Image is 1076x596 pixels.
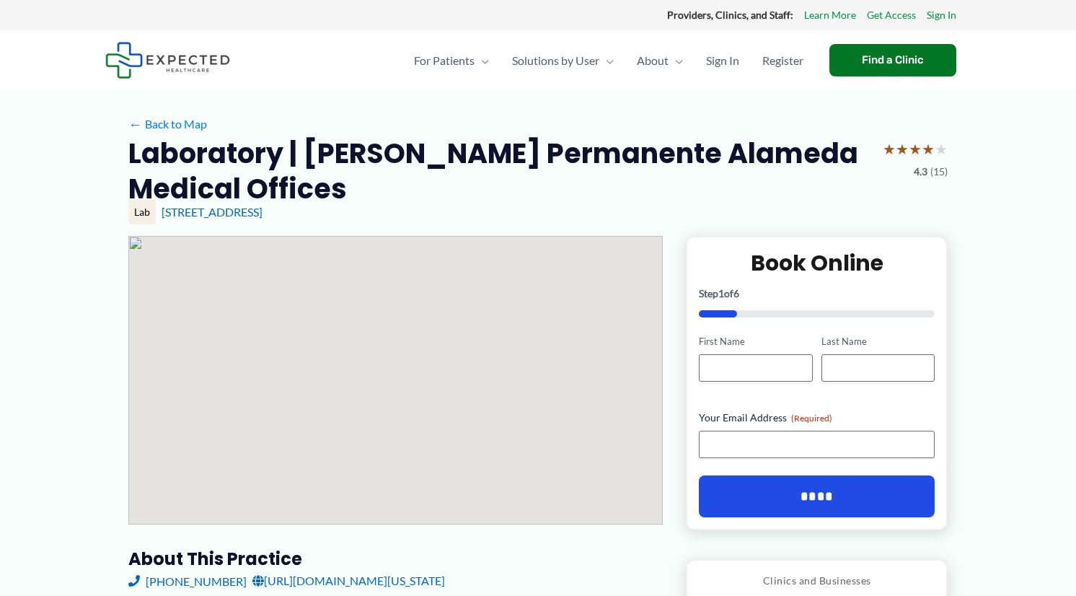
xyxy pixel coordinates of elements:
[791,413,832,424] span: (Required)
[927,6,956,25] a: Sign In
[699,335,812,349] label: First Name
[804,6,856,25] a: Learn More
[667,9,793,21] strong: Providers, Clinics, and Staff:
[930,162,948,181] span: (15)
[829,44,956,76] a: Find a Clinic
[699,411,935,425] label: Your Email Address
[128,136,871,207] h2: Laboratory | [PERSON_NAME] Permanente Alameda Medical Offices
[762,35,803,86] span: Register
[699,249,935,277] h2: Book Online
[105,42,230,79] img: Expected Healthcare Logo - side, dark font, small
[402,35,500,86] a: For PatientsMenu Toggle
[821,335,935,349] label: Last Name
[625,35,694,86] a: AboutMenu Toggle
[128,570,247,592] a: [PHONE_NUMBER]
[637,35,669,86] span: About
[694,35,751,86] a: Sign In
[706,35,739,86] span: Sign In
[698,571,935,590] p: Clinics and Businesses
[162,205,263,219] a: [STREET_ADDRESS]
[599,35,614,86] span: Menu Toggle
[896,136,909,162] span: ★
[512,35,599,86] span: Solutions by User
[128,113,207,135] a: ←Back to Map
[128,200,156,224] div: Lab
[414,35,475,86] span: For Patients
[935,136,948,162] span: ★
[402,35,815,86] nav: Primary Site Navigation
[922,136,935,162] span: ★
[909,136,922,162] span: ★
[733,287,739,299] span: 6
[883,136,896,162] span: ★
[867,6,916,25] a: Get Access
[128,117,142,131] span: ←
[252,570,445,592] a: [URL][DOMAIN_NAME][US_STATE]
[699,289,935,299] p: Step of
[128,548,663,570] h3: About this practice
[475,35,489,86] span: Menu Toggle
[914,162,927,181] span: 4.3
[500,35,625,86] a: Solutions by UserMenu Toggle
[718,287,724,299] span: 1
[669,35,683,86] span: Menu Toggle
[751,35,815,86] a: Register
